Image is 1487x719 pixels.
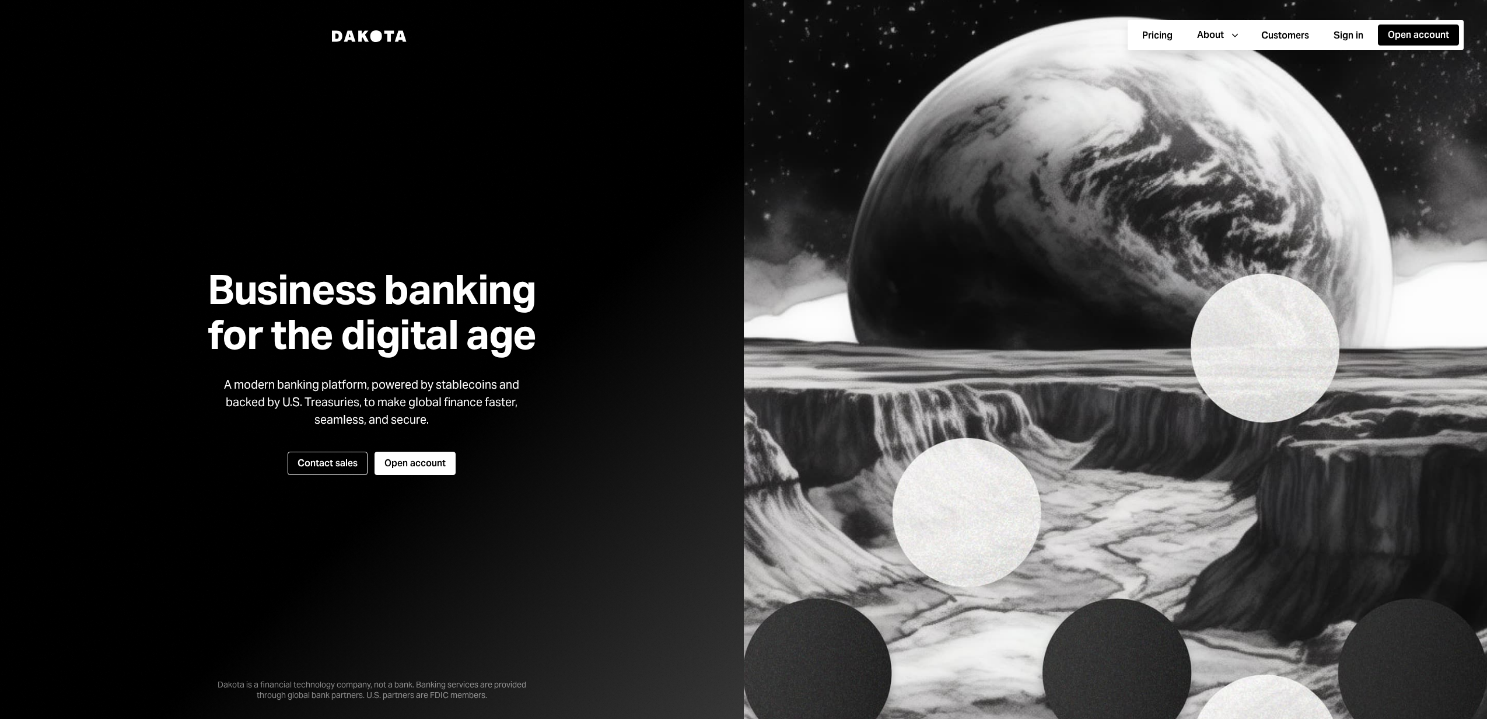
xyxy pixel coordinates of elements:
[1251,24,1319,47] a: Customers
[1187,25,1247,46] button: About
[1197,29,1224,41] div: About
[1132,25,1182,46] button: Pricing
[1324,25,1373,46] button: Sign in
[214,376,529,428] div: A modern banking platform, powered by stablecoins and backed by U.S. Treasuries, to make global f...
[288,452,368,475] button: Contact sales
[1251,25,1319,46] button: Customers
[1378,25,1459,46] button: Open account
[375,452,456,475] button: Open account
[197,661,547,700] div: Dakota is a financial technology company, not a bank. Banking services are provided through globa...
[1324,24,1373,47] a: Sign in
[1132,24,1182,47] a: Pricing
[193,267,550,357] h1: Business banking for the digital age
